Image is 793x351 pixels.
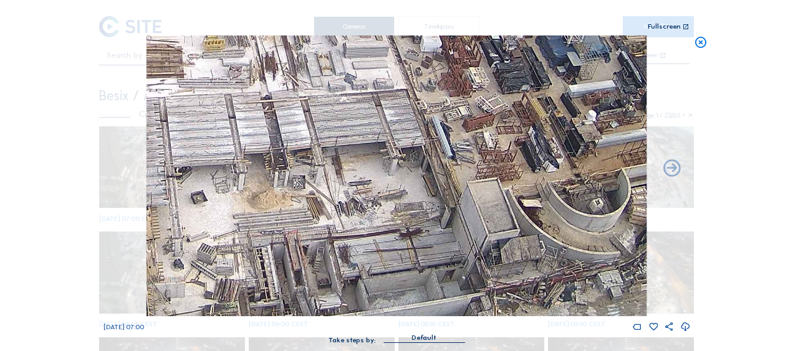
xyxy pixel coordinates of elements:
[411,332,436,344] div: Default
[383,332,464,342] div: Default
[103,323,144,331] span: [DATE] 07:00
[147,35,646,316] img: Image
[329,337,376,344] div: Take steps by:
[661,159,682,179] i: Back
[648,23,681,30] div: Fullscreen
